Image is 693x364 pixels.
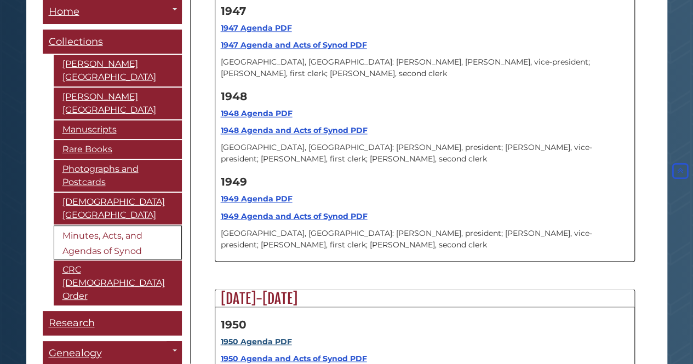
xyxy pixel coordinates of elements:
strong: 1950 [221,317,247,331]
a: [PERSON_NAME][GEOGRAPHIC_DATA] [54,88,182,120]
a: 1949 Agenda PDF [221,194,293,204]
a: 1947 Agenda PDF [221,23,292,33]
strong: 1949 [221,175,247,188]
a: Back to Top [670,166,690,176]
strong: 1948 [221,90,247,103]
a: Minutes, Acts, and Agendas of Synod [54,226,182,260]
p: [GEOGRAPHIC_DATA], [GEOGRAPHIC_DATA]: [PERSON_NAME], president; [PERSON_NAME], vice-president; [P... [221,142,629,165]
span: Research [49,317,95,330]
a: Rare Books [54,141,182,159]
strong: 1947 [221,4,246,18]
p: [GEOGRAPHIC_DATA], [GEOGRAPHIC_DATA]: [PERSON_NAME], [PERSON_NAME], vice-president; [PERSON_NAME]... [221,56,629,79]
p: [GEOGRAPHIC_DATA], [GEOGRAPHIC_DATA]: [PERSON_NAME], president; [PERSON_NAME], vice-president; [P... [221,227,629,250]
a: Collections [43,30,182,55]
a: Photographs and Postcards [54,160,182,192]
a: 1948 Agenda PDF [221,108,293,118]
span: Genealogy [49,348,102,360]
h2: [DATE]-[DATE] [215,290,634,307]
a: 1948 Agenda and Acts of Synod PDF [221,125,368,135]
a: CRC [DEMOGRAPHIC_DATA] Order [54,261,182,306]
a: 1949 Agenda and Acts of Synod PDF [221,211,368,221]
span: Home [49,6,79,18]
a: Manuscripts [54,121,182,140]
a: [PERSON_NAME][GEOGRAPHIC_DATA] [54,55,182,87]
a: 1950 Agenda and Acts of Synod PDF [221,353,367,363]
a: 1950 Agenda PDF [221,336,292,346]
a: 1947 Agenda and Acts of Synod PDF [221,40,367,50]
a: [DEMOGRAPHIC_DATA][GEOGRAPHIC_DATA] [54,193,182,225]
a: Research [43,311,182,336]
span: Collections [49,36,103,48]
